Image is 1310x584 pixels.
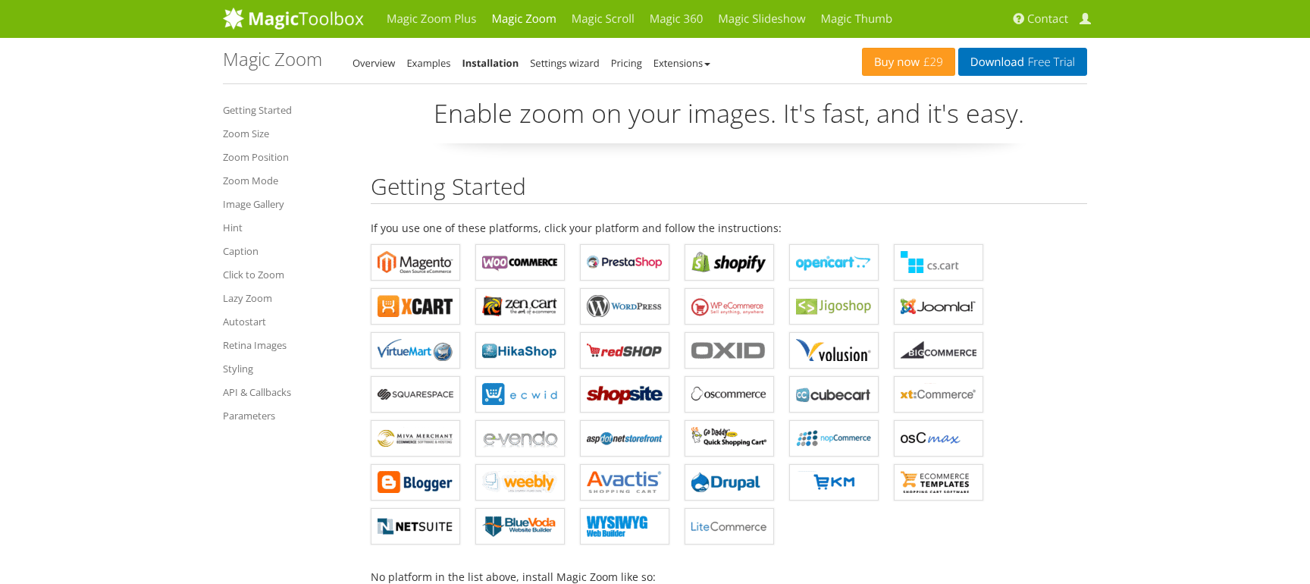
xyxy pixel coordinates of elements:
a: Magic Zoom for Magento [371,244,460,281]
a: Magic Zoom for xt:Commerce [894,376,983,413]
a: Magic Zoom for WP e-Commerce [685,288,774,325]
b: Magic Zoom for Volusion [796,339,872,362]
a: Magic Zoom for BlueVoda [475,508,565,545]
b: Magic Zoom for nopCommerce [796,427,872,450]
b: Magic Zoom for ecommerce Templates [901,471,976,494]
b: Magic Zoom for PrestaShop [587,251,663,274]
b: Magic Zoom for Bigcommerce [901,339,976,362]
a: Magic Zoom for OXID [685,332,774,369]
a: Buy now£29 [862,48,955,76]
a: Magic Zoom for VirtueMart [371,332,460,369]
a: Magic Zoom for osCMax [894,420,983,457]
b: Magic Zoom for osCommerce [691,383,767,406]
a: Magic Zoom for CubeCart [789,376,879,413]
a: Magic Zoom for Squarespace [371,376,460,413]
h2: Getting Started [371,174,1087,204]
b: Magic Zoom for Avactis [587,471,663,494]
a: Overview [353,56,395,70]
b: Magic Zoom for Zen Cart [482,295,558,318]
b: Magic Zoom for WooCommerce [482,251,558,274]
p: If you use one of these platforms, click your platform and follow the instructions: [371,219,1087,237]
b: Magic Zoom for ShopSite [587,383,663,406]
a: Magic Zoom for Volusion [789,332,879,369]
a: Hint [223,218,348,237]
b: Magic Zoom for Jigoshop [796,295,872,318]
a: Extensions [653,56,710,70]
p: Enable zoom on your images. It's fast, and it's easy. [371,96,1087,143]
a: Magic Zoom for Joomla [894,288,983,325]
b: Magic Zoom for OXID [691,339,767,362]
b: Magic Zoom for WP e-Commerce [691,295,767,318]
a: Autostart [223,312,348,331]
a: Magic Zoom for Drupal [685,464,774,501]
a: Installation [462,56,519,70]
a: Getting Started [223,101,348,119]
b: Magic Zoom for X-Cart [378,295,453,318]
a: Magic Zoom for HikaShop [475,332,565,369]
b: Magic Zoom for CS-Cart [901,251,976,274]
a: Magic Zoom for WordPress [580,288,669,325]
span: Contact [1027,11,1068,27]
b: Magic Zoom for LiteCommerce [691,515,767,538]
b: Magic Zoom for Drupal [691,471,767,494]
b: Magic Zoom for Magento [378,251,453,274]
b: Magic Zoom for VirtueMart [378,339,453,362]
b: Magic Zoom for WYSIWYG [587,515,663,538]
a: Magic Zoom for PrestaShop [580,244,669,281]
b: Magic Zoom for xt:Commerce [901,383,976,406]
span: Free Trial [1024,56,1075,68]
a: Pricing [611,56,642,70]
a: Parameters [223,407,348,425]
b: Magic Zoom for GoDaddy Shopping Cart [691,427,767,450]
span: £29 [920,56,943,68]
b: Magic Zoom for CubeCart [796,383,872,406]
img: MagicToolbox.com - Image tools for your website [223,7,364,30]
a: Magic Zoom for X-Cart [371,288,460,325]
b: Magic Zoom for AspDotNetStorefront [587,427,663,450]
a: Magic Zoom for Avactis [580,464,669,501]
a: Magic Zoom for Shopify [685,244,774,281]
a: Magic Zoom for LiteCommerce [685,508,774,545]
b: Magic Zoom for Blogger [378,471,453,494]
a: Settings wizard [530,56,600,70]
b: Magic Zoom for Miva Merchant [378,427,453,450]
b: Magic Zoom for Joomla [901,295,976,318]
b: Magic Zoom for NetSuite [378,515,453,538]
a: Zoom Mode [223,171,348,190]
a: Magic Zoom for ECWID [475,376,565,413]
a: Magic Zoom for Zen Cart [475,288,565,325]
h1: Magic Zoom [223,49,322,69]
a: Magic Zoom for EKM [789,464,879,501]
a: Examples [406,56,450,70]
b: Magic Zoom for ECWID [482,383,558,406]
b: Magic Zoom for redSHOP [587,339,663,362]
a: Magic Zoom for CS-Cart [894,244,983,281]
a: Magic Zoom for AspDotNetStorefront [580,420,669,457]
a: Magic Zoom for osCommerce [685,376,774,413]
a: Magic Zoom for NetSuite [371,508,460,545]
a: Styling [223,360,348,378]
a: API & Callbacks [223,383,348,401]
a: Magic Zoom for GoDaddy Shopping Cart [685,420,774,457]
a: Zoom Position [223,148,348,166]
b: Magic Zoom for Weebly [482,471,558,494]
a: Magic Zoom for ShopSite [580,376,669,413]
a: Magic Zoom for Weebly [475,464,565,501]
b: Magic Zoom for e-vendo [482,427,558,450]
a: Magic Zoom for e-vendo [475,420,565,457]
a: Magic Zoom for Blogger [371,464,460,501]
a: Magic Zoom for nopCommerce [789,420,879,457]
b: Magic Zoom for Shopify [691,251,767,274]
a: Retina Images [223,336,348,354]
a: Magic Zoom for Jigoshop [789,288,879,325]
b: Magic Zoom for osCMax [901,427,976,450]
a: DownloadFree Trial [958,48,1087,76]
a: Click to Zoom [223,265,348,284]
a: Magic Zoom for Bigcommerce [894,332,983,369]
a: Magic Zoom for OpenCart [789,244,879,281]
a: Magic Zoom for WooCommerce [475,244,565,281]
a: Caption [223,242,348,260]
a: Zoom Size [223,124,348,143]
b: Magic Zoom for Squarespace [378,383,453,406]
a: Magic Zoom for redSHOP [580,332,669,369]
